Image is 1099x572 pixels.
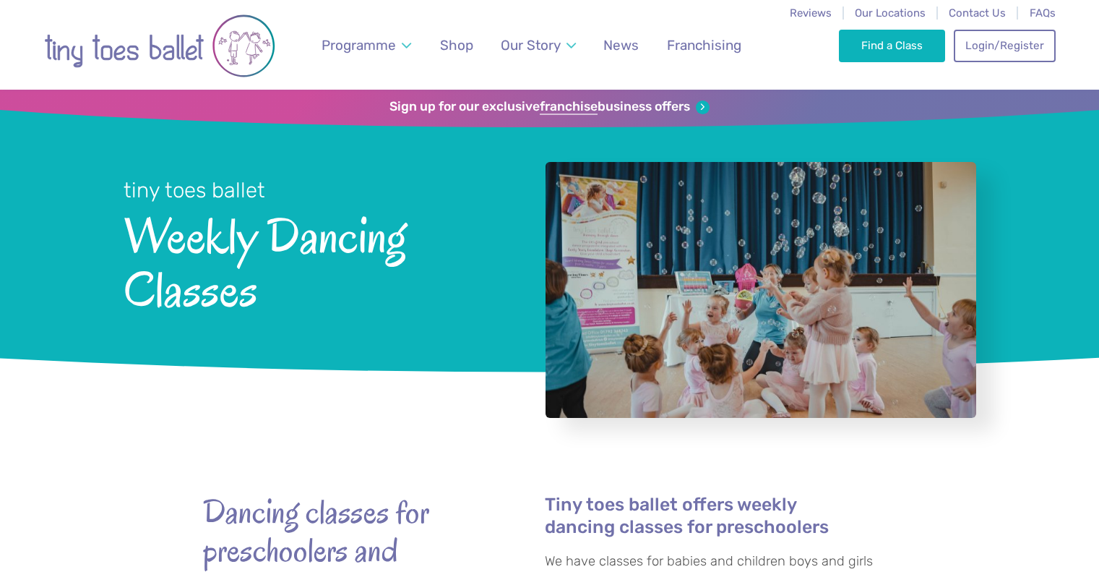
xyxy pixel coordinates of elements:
small: tiny toes ballet [124,178,265,202]
a: Find a Class [839,30,945,61]
a: FAQs [1030,7,1056,20]
strong: franchise [540,99,598,115]
span: Programme [322,37,396,54]
a: Our Story [494,28,582,62]
span: Our Story [501,37,561,54]
span: Weekly Dancing Classes [124,205,507,317]
span: Franchising [667,37,741,54]
a: Login/Register [954,30,1055,61]
a: Our Locations [855,7,926,20]
span: Shop [440,37,473,54]
a: News [597,28,646,62]
a: dancing classes for preschoolers [545,518,829,538]
a: Shop [433,28,480,62]
img: tiny toes ballet [44,9,275,82]
span: News [603,37,639,54]
a: Franchising [660,28,748,62]
h4: Tiny toes ballet offers weekly [545,493,897,538]
a: Programme [314,28,418,62]
a: Sign up for our exclusivefranchisebusiness offers [389,99,710,115]
a: Contact Us [949,7,1006,20]
a: Reviews [790,7,832,20]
